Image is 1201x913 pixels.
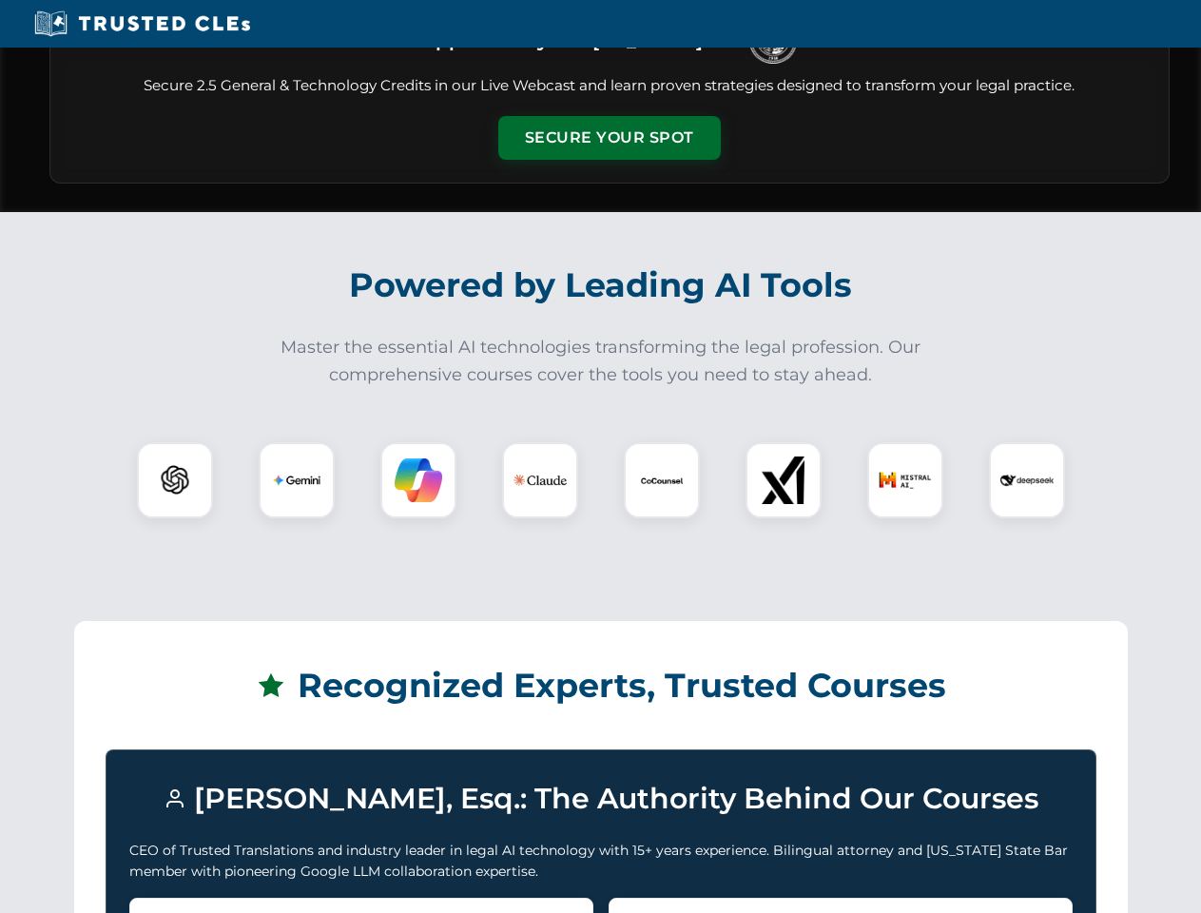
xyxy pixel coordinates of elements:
[137,442,213,518] div: ChatGPT
[1000,454,1054,507] img: DeepSeek Logo
[395,456,442,504] img: Copilot Logo
[867,442,943,518] div: Mistral AI
[624,442,700,518] div: CoCounsel
[760,456,807,504] img: xAI Logo
[259,442,335,518] div: Gemini
[746,442,822,518] div: xAI
[129,773,1073,825] h3: [PERSON_NAME], Esq.: The Authority Behind Our Courses
[513,454,567,507] img: Claude Logo
[129,840,1073,883] p: CEO of Trusted Translations and industry leader in legal AI technology with 15+ years experience....
[74,252,1128,319] h2: Powered by Leading AI Tools
[106,652,1096,719] h2: Recognized Experts, Trusted Courses
[638,456,686,504] img: CoCounsel Logo
[879,454,932,507] img: Mistral AI Logo
[380,442,456,518] div: Copilot
[273,456,320,504] img: Gemini Logo
[268,334,934,389] p: Master the essential AI technologies transforming the legal profession. Our comprehensive courses...
[73,75,1146,97] p: Secure 2.5 General & Technology Credits in our Live Webcast and learn proven strategies designed ...
[498,116,721,160] button: Secure Your Spot
[989,442,1065,518] div: DeepSeek
[147,453,203,508] img: ChatGPT Logo
[29,10,256,38] img: Trusted CLEs
[502,442,578,518] div: Claude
